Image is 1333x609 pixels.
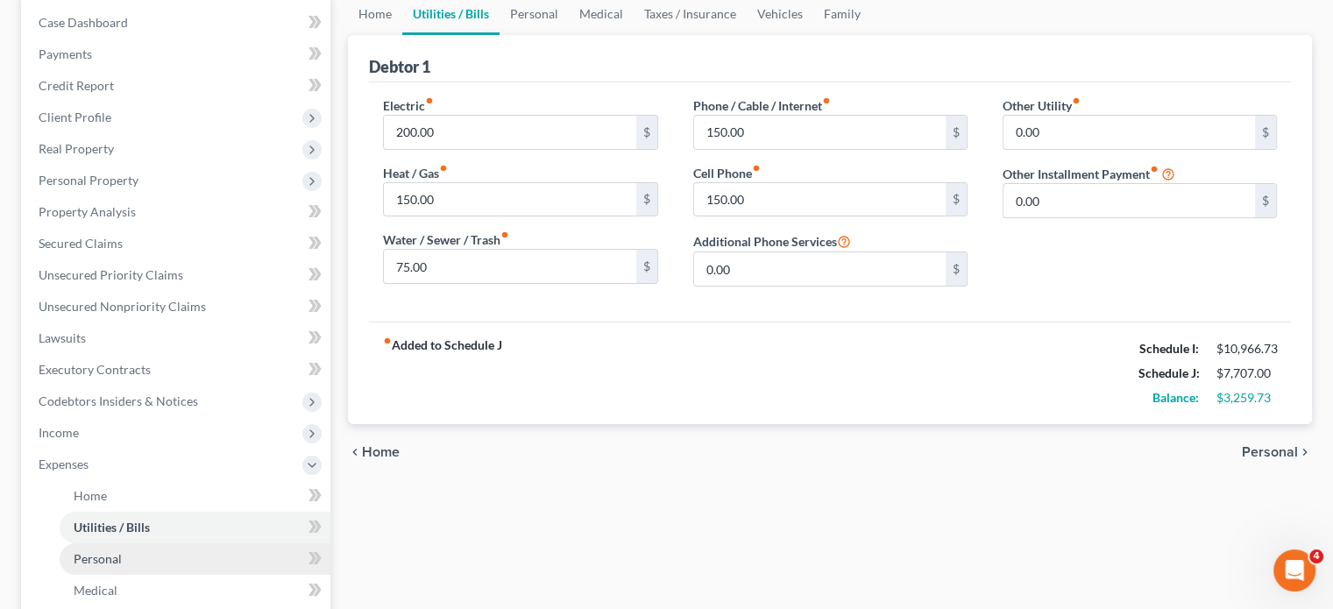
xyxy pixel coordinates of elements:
[1152,390,1199,405] strong: Balance:
[1216,389,1277,407] div: $3,259.73
[39,267,183,282] span: Unsecured Priority Claims
[1242,445,1312,459] button: Personal chevron_right
[946,116,967,149] div: $
[1138,365,1200,380] strong: Schedule J:
[60,480,330,512] a: Home
[1150,165,1159,173] i: fiber_manual_record
[25,354,330,386] a: Executory Contracts
[369,56,430,77] div: Debtor 1
[25,259,330,291] a: Unsecured Priority Claims
[25,291,330,322] a: Unsecured Nonpriority Claims
[383,336,502,410] strong: Added to Schedule J
[500,230,509,239] i: fiber_manual_record
[39,299,206,314] span: Unsecured Nonpriority Claims
[752,164,761,173] i: fiber_manual_record
[74,488,107,503] span: Home
[25,7,330,39] a: Case Dashboard
[74,583,117,598] span: Medical
[25,196,330,228] a: Property Analysis
[384,183,635,216] input: --
[439,164,448,173] i: fiber_manual_record
[348,445,362,459] i: chevron_left
[1003,116,1255,149] input: --
[39,457,89,471] span: Expenses
[39,425,79,440] span: Income
[39,78,114,93] span: Credit Report
[694,183,946,216] input: --
[1255,184,1276,217] div: $
[1003,184,1255,217] input: --
[1216,365,1277,382] div: $7,707.00
[39,141,114,156] span: Real Property
[636,250,657,283] div: $
[39,362,151,377] span: Executory Contracts
[1298,445,1312,459] i: chevron_right
[1072,96,1081,105] i: fiber_manual_record
[39,110,111,124] span: Client Profile
[60,575,330,606] a: Medical
[822,96,831,105] i: fiber_manual_record
[39,393,198,408] span: Codebtors Insiders & Notices
[1216,340,1277,358] div: $10,966.73
[39,236,123,251] span: Secured Claims
[60,512,330,543] a: Utilities / Bills
[25,39,330,70] a: Payments
[384,116,635,149] input: --
[636,116,657,149] div: $
[362,445,400,459] span: Home
[39,330,86,345] span: Lawsuits
[348,445,400,459] button: chevron_left Home
[74,551,122,566] span: Personal
[694,116,946,149] input: --
[425,96,434,105] i: fiber_manual_record
[693,164,761,182] label: Cell Phone
[1273,549,1315,591] iframe: Intercom live chat
[383,336,392,345] i: fiber_manual_record
[25,70,330,102] a: Credit Report
[74,520,150,535] span: Utilities / Bills
[946,252,967,286] div: $
[693,96,831,115] label: Phone / Cable / Internet
[39,204,136,219] span: Property Analysis
[383,164,448,182] label: Heat / Gas
[1003,165,1159,183] label: Other Installment Payment
[694,252,946,286] input: --
[383,96,434,115] label: Electric
[25,228,330,259] a: Secured Claims
[946,183,967,216] div: $
[39,173,138,188] span: Personal Property
[60,543,330,575] a: Personal
[25,322,330,354] a: Lawsuits
[1003,96,1081,115] label: Other Utility
[1242,445,1298,459] span: Personal
[39,15,128,30] span: Case Dashboard
[384,250,635,283] input: --
[636,183,657,216] div: $
[1139,341,1199,356] strong: Schedule I:
[1309,549,1323,563] span: 4
[693,230,851,251] label: Additional Phone Services
[383,230,509,249] label: Water / Sewer / Trash
[1255,116,1276,149] div: $
[39,46,92,61] span: Payments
